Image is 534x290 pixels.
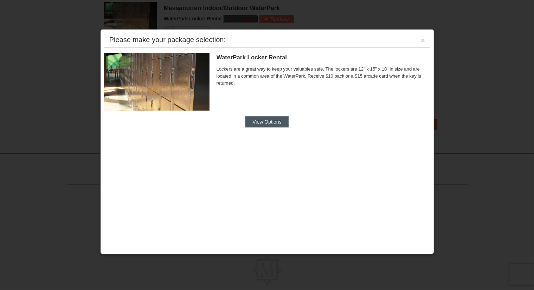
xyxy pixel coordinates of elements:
[421,37,425,44] button: ×
[217,66,430,87] span: Lockers are a great way to keep your valuables safe. The lockers are 12" x 15" x 18" in size and ...
[104,53,210,111] img: 6619917-1005-d92ad057.png
[109,36,226,43] div: Please make your package selection:
[217,54,430,61] h5: WaterPark Locker Rental
[245,116,288,127] button: View Options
